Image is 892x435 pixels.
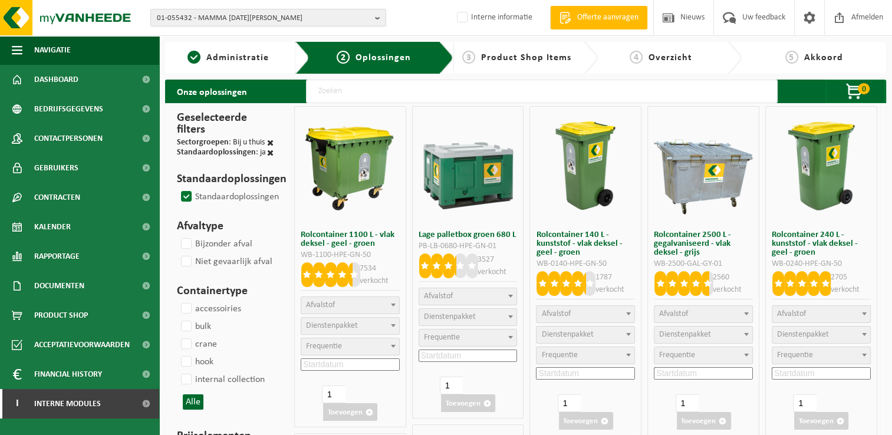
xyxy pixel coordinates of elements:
h3: Containertype [177,282,274,300]
input: Startdatum [301,358,400,371]
label: crane [179,335,217,353]
input: 1 [793,394,816,412]
span: Frequentie [777,351,813,360]
div: WB-0240-HPE-GN-50 [772,260,871,268]
button: 0 [826,80,885,103]
div: WB-0140-HPE-GN-50 [536,260,635,268]
span: Standaardoplossingen [177,148,256,157]
label: accessoiries [179,300,241,318]
span: Dienstenpakket [777,330,829,339]
span: Contracten [34,183,80,212]
h3: Afvaltype [177,218,274,235]
a: 4Overzicht [604,51,719,65]
img: WB-1100-HPE-GN-50 [300,116,400,216]
span: Frequentie [306,342,342,351]
a: 1Administratie [171,51,286,65]
p: 1787 verkocht [595,271,635,296]
span: 0 [858,83,870,94]
img: WB-0140-HPE-GN-50 [535,116,636,216]
span: Rapportage [34,242,80,271]
h3: Rolcontainer 1100 L - vlak deksel - geel - groen [301,230,400,248]
h3: Geselecteerde filters [177,109,274,139]
span: Dashboard [34,65,78,94]
span: Gebruikers [34,153,78,183]
span: 4 [630,51,643,64]
span: Interne modules [34,389,101,418]
div: : Bij u thuis [177,139,265,149]
h3: Rolcontainer 2500 L - gegalvaniseerd - vlak deksel - grijs [654,230,753,257]
span: Administratie [206,53,269,62]
span: 5 [785,51,798,64]
span: Afvalstof [306,301,335,309]
span: Frequentie [424,333,460,342]
span: Dienstenpakket [306,321,358,330]
button: Toevoegen [323,403,377,421]
span: Navigatie [34,35,71,65]
span: Dienstenpakket [424,312,476,321]
span: Afvalstof [541,309,570,318]
input: Startdatum [536,367,635,380]
input: 1 [440,377,463,394]
span: Frequentie [659,351,695,360]
span: Dienstenpakket [541,330,593,339]
button: 01-055432 - MAMMA [DATE][PERSON_NAME] [150,9,386,27]
a: 2Oplossingen [318,51,430,65]
input: Startdatum [772,367,871,380]
span: Bedrijfsgegevens [34,94,103,124]
span: Kalender [34,212,71,242]
div: PB-LB-0680-HPE-GN-01 [419,242,518,251]
button: Toevoegen [677,412,731,430]
span: Product Shop [34,301,88,330]
span: Overzicht [649,53,692,62]
div: WB-1100-HPE-GN-50 [301,251,400,259]
button: Alle [183,394,203,410]
p: 7534 verkocht [360,262,400,287]
input: 1 [676,394,699,412]
span: Contactpersonen [34,124,103,153]
input: 1 [558,394,581,412]
img: WB-0240-HPE-GN-50 [771,116,871,216]
span: Oplossingen [356,53,411,62]
h3: Rolcontainer 240 L - kunststof - vlak deksel - geel - groen [772,230,871,257]
button: Toevoegen [794,412,848,430]
p: 2705 verkocht [831,271,871,296]
span: 01-055432 - MAMMA [DATE][PERSON_NAME] [157,9,370,27]
a: Offerte aanvragen [550,6,647,29]
h3: Rolcontainer 140 L - kunststof - vlak deksel - geel - groen [536,230,635,257]
h2: Onze oplossingen [165,80,259,103]
img: PB-LB-0680-HPE-GN-01 [418,116,518,216]
h3: Lage palletbox groen 680 L [419,230,518,239]
input: 1 [322,385,345,403]
span: Akkoord [804,53,843,62]
input: Startdatum [419,350,518,362]
span: Sectorgroepen [177,138,229,147]
label: Niet gevaarlijk afval [179,253,272,271]
label: hook [179,353,213,371]
label: internal collection [179,371,265,388]
span: Product Shop Items [481,53,571,62]
span: Frequentie [541,351,577,360]
img: WB-2500-GAL-GY-01 [653,116,753,216]
span: Documenten [34,271,84,301]
p: 3527 verkocht [478,253,518,278]
label: bulk [179,318,211,335]
label: Interne informatie [455,9,532,27]
span: Acceptatievoorwaarden [34,330,130,360]
label: Standaardoplossingen [179,188,279,206]
p: 2560 verkocht [713,271,753,296]
a: 5Akkoord [748,51,880,65]
span: I [12,389,22,418]
button: Toevoegen [559,412,613,430]
span: Offerte aanvragen [574,12,641,24]
div: : ja [177,149,266,159]
span: 1 [187,51,200,64]
span: Afvalstof [777,309,806,318]
span: 2 [337,51,350,64]
input: Zoeken [306,80,778,103]
div: WB-2500-GAL-GY-01 [654,260,753,268]
input: Startdatum [654,367,753,380]
span: Afvalstof [424,292,453,301]
span: Financial History [34,360,102,389]
span: 3 [462,51,475,64]
span: Dienstenpakket [659,330,711,339]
